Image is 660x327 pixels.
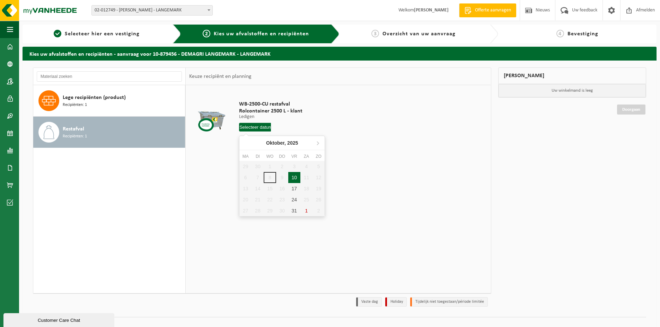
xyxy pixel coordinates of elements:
div: do [276,153,288,160]
span: Kies uw afvalstoffen en recipiënten [214,31,309,37]
button: Lege recipiënten (product) Recipiënten: 1 [33,85,185,117]
span: 4 [556,30,564,37]
div: 31 [288,205,300,216]
div: za [300,153,313,160]
iframe: chat widget [3,312,116,327]
span: 3 [371,30,379,37]
a: Offerte aanvragen [459,3,516,17]
span: 02-012749 - DEMAGRI LANGEMARK - LANGEMARK [91,5,213,16]
a: 1Selecteer hier een vestiging [26,30,167,38]
p: Uw winkelmand is leeg [499,84,646,97]
span: Lege recipiënten (product) [63,93,126,102]
li: Tijdelijk niet toegestaan/période limitée [410,297,488,307]
span: Selecteer hier een vestiging [65,31,140,37]
div: 10 [288,172,300,183]
span: WB-2500-CU restafval [239,101,302,108]
span: Offerte aanvragen [473,7,513,14]
span: 1 [54,30,61,37]
div: zo [313,153,325,160]
strong: [PERSON_NAME] [414,8,449,13]
h2: Kies uw afvalstoffen en recipiënten - aanvraag voor 10-879456 - DEMAGRI LANGEMARK - LANGEMARK [23,47,657,60]
div: 17 [288,183,300,194]
div: Keuze recipiënt en planning [186,68,255,85]
i: 2025 [287,140,298,145]
span: 2 [203,30,210,37]
span: Recipiënten: 1 [63,133,87,140]
span: Recipiënten: 1 [63,102,87,108]
input: Materiaal zoeken [37,71,182,82]
span: Restafval [63,125,84,133]
input: Selecteer datum [239,123,271,131]
button: Restafval Recipiënten: 1 [33,117,185,148]
div: wo [264,153,276,160]
p: Ledigen [239,115,302,119]
span: Bevestiging [567,31,598,37]
span: Overzicht van uw aanvraag [382,31,456,37]
a: Doorgaan [617,105,645,115]
div: [PERSON_NAME] [498,67,646,84]
li: Vaste dag [356,297,382,307]
div: 24 [288,194,300,205]
li: Holiday [385,297,407,307]
div: Oktober, [263,137,301,148]
span: Rolcontainer 2500 L - klant [239,108,302,115]
div: di [252,153,264,160]
div: ma [239,153,252,160]
span: 02-012749 - DEMAGRI LANGEMARK - LANGEMARK [92,6,212,15]
div: vr [288,153,300,160]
